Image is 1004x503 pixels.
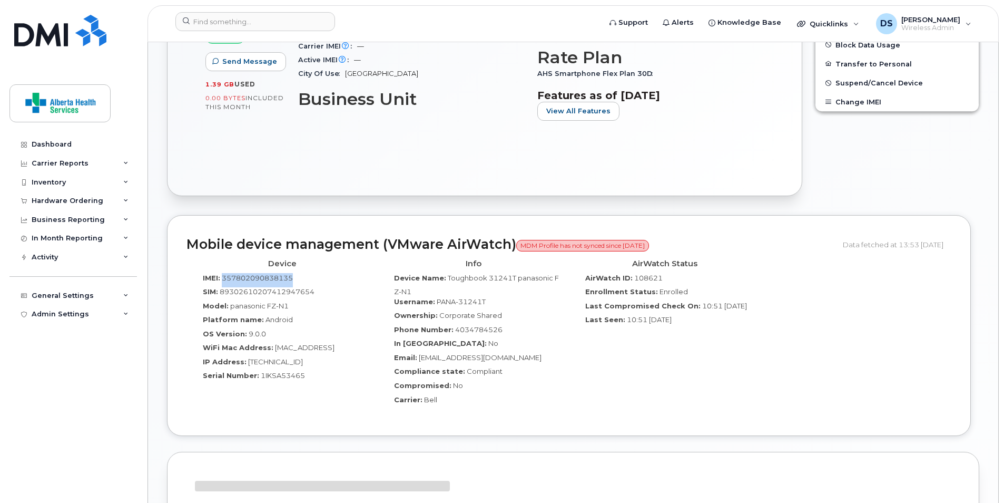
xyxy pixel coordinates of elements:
span: City Of Use [298,70,345,78]
span: Knowledge Base [717,17,781,28]
label: Enrollment Status: [585,287,658,297]
label: Email: [394,353,417,363]
span: Android [265,315,293,324]
span: 89302610207412947654 [220,287,314,296]
label: Last Seen: [585,315,625,325]
a: Support [602,12,655,33]
span: Compliant [467,367,503,375]
span: Enrolled [660,287,688,296]
label: Serial Number: [203,371,259,381]
button: Change IMEI [815,92,979,111]
label: Ownership: [394,311,438,321]
label: SIM: [203,287,218,297]
h3: Features as of [DATE] [537,89,764,102]
span: [GEOGRAPHIC_DATA] [345,70,418,78]
label: Compliance state: [394,366,465,376]
span: 1.39 GB [205,81,234,88]
span: Corporate Shared [439,311,502,320]
label: Username: [394,297,435,307]
span: Active IMEI [298,56,354,64]
span: 1IKSA53465 [261,371,305,380]
span: Wireless Admin [901,24,960,32]
label: Platform name: [203,315,264,325]
span: used [234,80,255,88]
label: Last Compromised Check On: [585,301,701,311]
span: Bell [424,395,437,404]
button: Send Message [205,52,286,71]
label: In [GEOGRAPHIC_DATA]: [394,338,487,349]
h3: Business Unit [298,90,525,109]
label: AirWatch ID: [585,273,633,283]
h3: Rate Plan [537,48,764,67]
span: PANA-31241T [437,297,486,306]
span: [PERSON_NAME] [901,15,960,24]
span: — [357,42,364,50]
span: Carrier IMEI [298,42,357,50]
button: Suspend/Cancel Device [815,73,979,92]
h4: Info [386,259,561,268]
label: Compromised: [394,381,451,391]
span: Send Message [222,56,277,66]
button: Transfer to Personal [815,54,979,73]
div: Data fetched at 13:53 [DATE] [843,235,951,255]
span: Quicklinks [810,20,848,28]
h4: AirWatch Status [577,259,752,268]
span: panasonic FZ-N1 [230,302,289,310]
button: Block Data Usage [815,35,979,54]
div: Desmond Sheridan [869,13,979,34]
span: MDM Profile has not synced since [DATE] [516,240,649,252]
span: 4034784526 [455,325,503,334]
a: Alerts [655,12,701,33]
span: [MAC_ADDRESS] [275,343,334,352]
button: View All Features [537,102,619,121]
span: Support [618,17,648,28]
span: 10:51 [DATE] [627,315,672,324]
span: View All Features [546,106,611,116]
span: 108621 [634,274,663,282]
h4: Device [194,259,370,268]
span: AHS Smartphone Flex Plan 30D [537,70,658,78]
div: Quicklinks [790,13,867,34]
span: [EMAIL_ADDRESS][DOMAIN_NAME] [419,353,542,362]
a: Knowledge Base [701,12,789,33]
span: 10:51 [DATE] [702,302,747,310]
span: Toughbook 31241T panasonic FZ-N1 [394,274,559,296]
label: Model: [203,301,229,311]
span: Suspend/Cancel Device [835,79,923,87]
label: Device Name: [394,273,446,283]
span: [TECHNICAL_ID] [248,357,303,366]
input: Find something... [175,12,335,31]
span: No [488,339,498,347]
span: 0.00 Bytes [205,94,245,102]
label: Phone Number: [394,325,454,335]
span: Alerts [672,17,694,28]
span: No [453,381,463,390]
label: IMEI: [203,273,220,283]
label: Carrier: [394,395,422,405]
span: 9.0.0 [249,330,266,338]
span: — [354,56,361,64]
label: IP Address: [203,357,247,367]
label: OS Version: [203,329,247,339]
h2: Mobile device management (VMware AirWatch) [186,237,835,252]
span: DS [880,17,893,30]
label: WiFi Mac Address: [203,343,273,353]
span: 357802090838135 [222,274,293,282]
